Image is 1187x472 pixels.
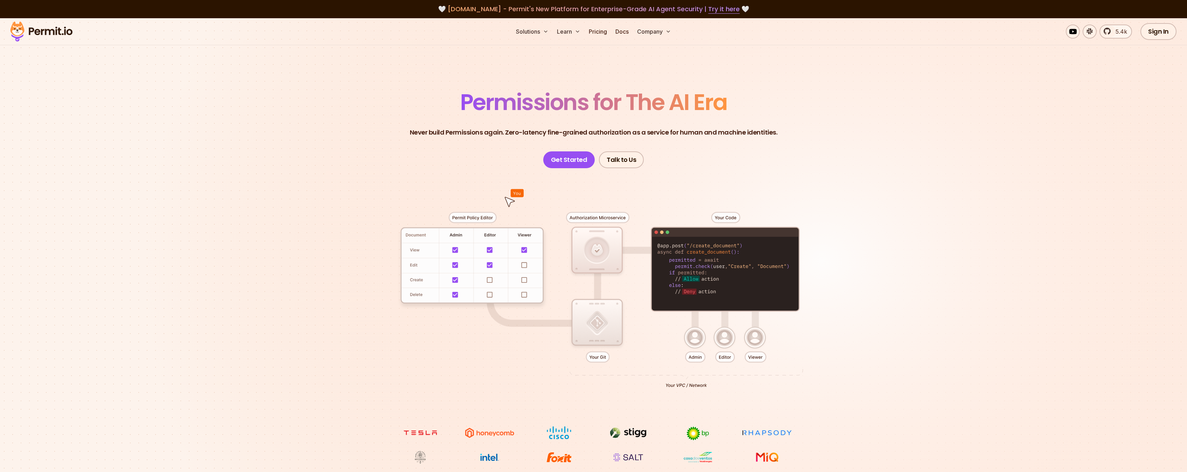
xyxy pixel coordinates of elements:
img: Honeycomb [463,426,516,439]
img: Cisco [533,426,585,439]
img: Rhapsody Health [741,426,793,439]
a: 5.4k [1099,25,1132,39]
a: Try it here [708,5,740,14]
a: Talk to Us [599,151,644,168]
img: Stigg [602,426,655,439]
a: Get Started [543,151,595,168]
button: Learn [554,25,583,39]
button: Solutions [513,25,551,39]
p: Never build Permissions again. Zero-latency fine-grained authorization as a service for human and... [410,128,778,137]
a: Sign In [1140,23,1176,40]
span: 5.4k [1111,27,1127,36]
a: Docs [613,25,632,39]
img: bp [671,426,724,441]
span: Permissions for The AI Era [460,87,727,118]
a: Pricing [586,25,610,39]
img: Casa dos Ventos [671,451,724,464]
img: salt [602,451,655,464]
img: Foxit [533,451,585,464]
img: Intel [463,451,516,464]
img: Permit logo [7,20,76,43]
img: MIQ [743,451,791,463]
div: 🤍 🤍 [17,4,1170,14]
button: Company [634,25,674,39]
img: Maricopa County Recorder\'s Office [394,451,447,464]
img: tesla [394,426,447,439]
span: [DOMAIN_NAME] - Permit's New Platform for Enterprise-Grade AI Agent Security | [448,5,740,13]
